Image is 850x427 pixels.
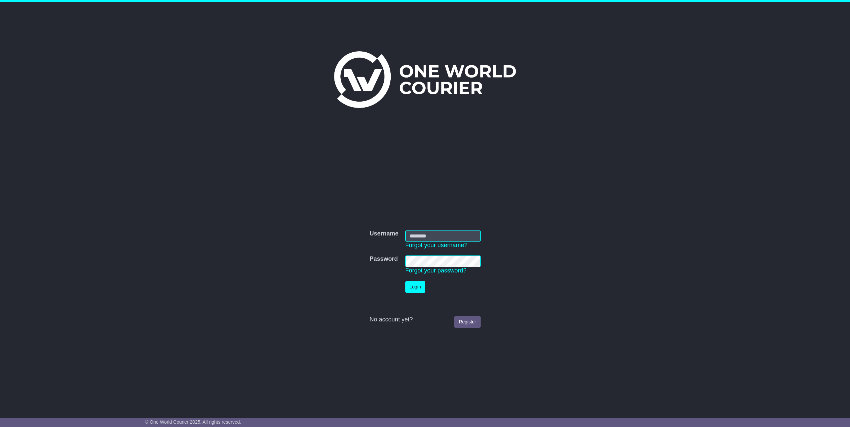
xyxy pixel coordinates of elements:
[369,255,398,263] label: Password
[405,267,467,274] a: Forgot your password?
[405,281,425,293] button: Login
[369,230,398,237] label: Username
[334,51,516,108] img: One World
[145,419,241,425] span: © One World Courier 2025. All rights reserved.
[454,316,480,328] a: Register
[369,316,480,323] div: No account yet?
[405,242,468,248] a: Forgot your username?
